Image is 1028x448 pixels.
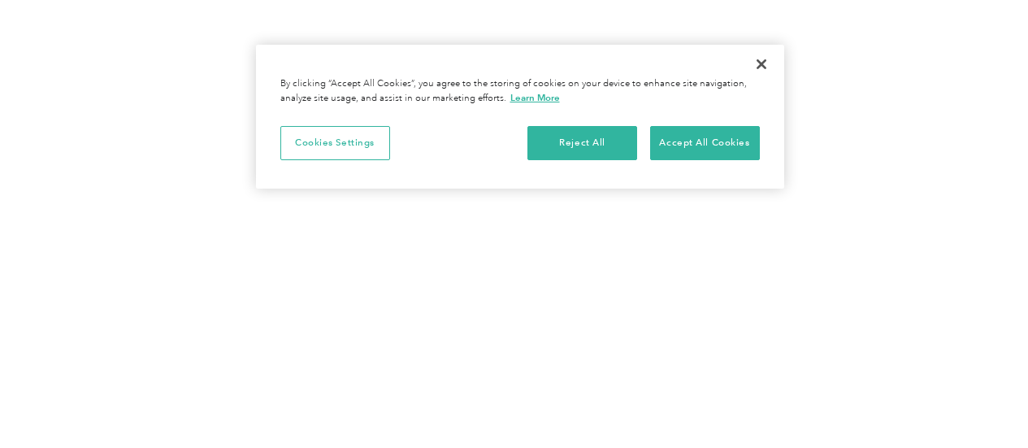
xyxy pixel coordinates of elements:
button: Cookies Settings [280,126,390,160]
div: By clicking “Accept All Cookies”, you agree to the storing of cookies on your device to enhance s... [280,77,760,106]
button: Accept All Cookies [650,126,760,160]
div: Cookie banner [256,45,784,189]
button: Reject All [527,126,637,160]
div: Privacy [256,45,784,189]
button: Close [744,46,779,82]
a: More information about your privacy, opens in a new tab [510,92,560,103]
